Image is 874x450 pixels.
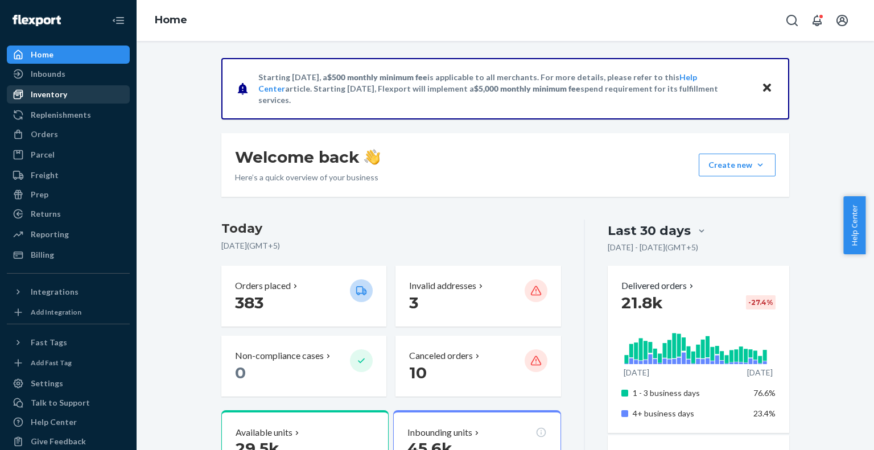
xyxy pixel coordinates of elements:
[31,337,67,348] div: Fast Tags
[781,9,803,32] button: Open Search Box
[31,189,48,200] div: Prep
[395,266,560,327] button: Invalid addresses 3
[221,336,386,397] button: Non-compliance cases 0
[7,106,130,124] a: Replenishments
[31,307,81,317] div: Add Integration
[407,426,472,439] p: Inbounding units
[31,89,67,100] div: Inventory
[633,387,745,399] p: 1 - 3 business days
[31,249,54,261] div: Billing
[31,208,61,220] div: Returns
[221,266,386,327] button: Orders placed 383
[7,46,130,64] a: Home
[621,279,696,292] button: Delivered orders
[13,15,61,26] img: Flexport logo
[221,220,561,238] h3: Today
[760,80,774,97] button: Close
[7,374,130,393] a: Settings
[7,85,130,104] a: Inventory
[235,279,291,292] p: Orders placed
[107,9,130,32] button: Close Navigation
[409,363,427,382] span: 10
[235,363,246,382] span: 0
[221,240,561,251] p: [DATE] ( GMT+5 )
[155,14,187,26] a: Home
[235,147,380,167] h1: Welcome back
[7,413,130,431] a: Help Center
[608,242,698,253] p: [DATE] - [DATE] ( GMT+5 )
[364,149,380,165] img: hand-wave emoji
[699,154,776,176] button: Create new
[31,170,59,181] div: Freight
[409,293,418,312] span: 3
[621,293,663,312] span: 21.8k
[474,84,580,93] span: $5,000 monthly minimum fee
[7,356,130,370] a: Add Fast Tag
[7,205,130,223] a: Returns
[831,9,854,32] button: Open account menu
[747,367,773,378] p: [DATE]
[258,72,751,106] p: Starting [DATE], a is applicable to all merchants. For more details, please refer to this article...
[327,72,427,82] span: $500 monthly minimum fee
[633,408,745,419] p: 4+ business days
[409,279,476,292] p: Invalid addresses
[806,9,828,32] button: Open notifications
[31,416,77,428] div: Help Center
[235,172,380,183] p: Here’s a quick overview of your business
[843,196,865,254] button: Help Center
[753,408,776,418] span: 23.4%
[7,333,130,352] button: Fast Tags
[31,109,91,121] div: Replenishments
[753,388,776,398] span: 76.6%
[7,225,130,243] a: Reporting
[7,146,130,164] a: Parcel
[624,367,649,378] p: [DATE]
[235,293,263,312] span: 383
[608,222,691,240] div: Last 30 days
[7,394,130,412] a: Talk to Support
[146,4,196,37] ol: breadcrumbs
[7,166,130,184] a: Freight
[746,295,776,309] div: -27.4 %
[7,65,130,83] a: Inbounds
[236,426,292,439] p: Available units
[31,397,90,408] div: Talk to Support
[395,336,560,397] button: Canceled orders 10
[31,68,65,80] div: Inbounds
[7,246,130,264] a: Billing
[31,49,53,60] div: Home
[31,286,79,298] div: Integrations
[31,149,55,160] div: Parcel
[31,378,63,389] div: Settings
[7,283,130,301] button: Integrations
[7,125,130,143] a: Orders
[235,349,324,362] p: Non-compliance cases
[31,436,86,447] div: Give Feedback
[31,229,69,240] div: Reporting
[31,129,58,140] div: Orders
[7,305,130,319] a: Add Integration
[409,349,473,362] p: Canceled orders
[31,358,72,368] div: Add Fast Tag
[7,185,130,204] a: Prep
